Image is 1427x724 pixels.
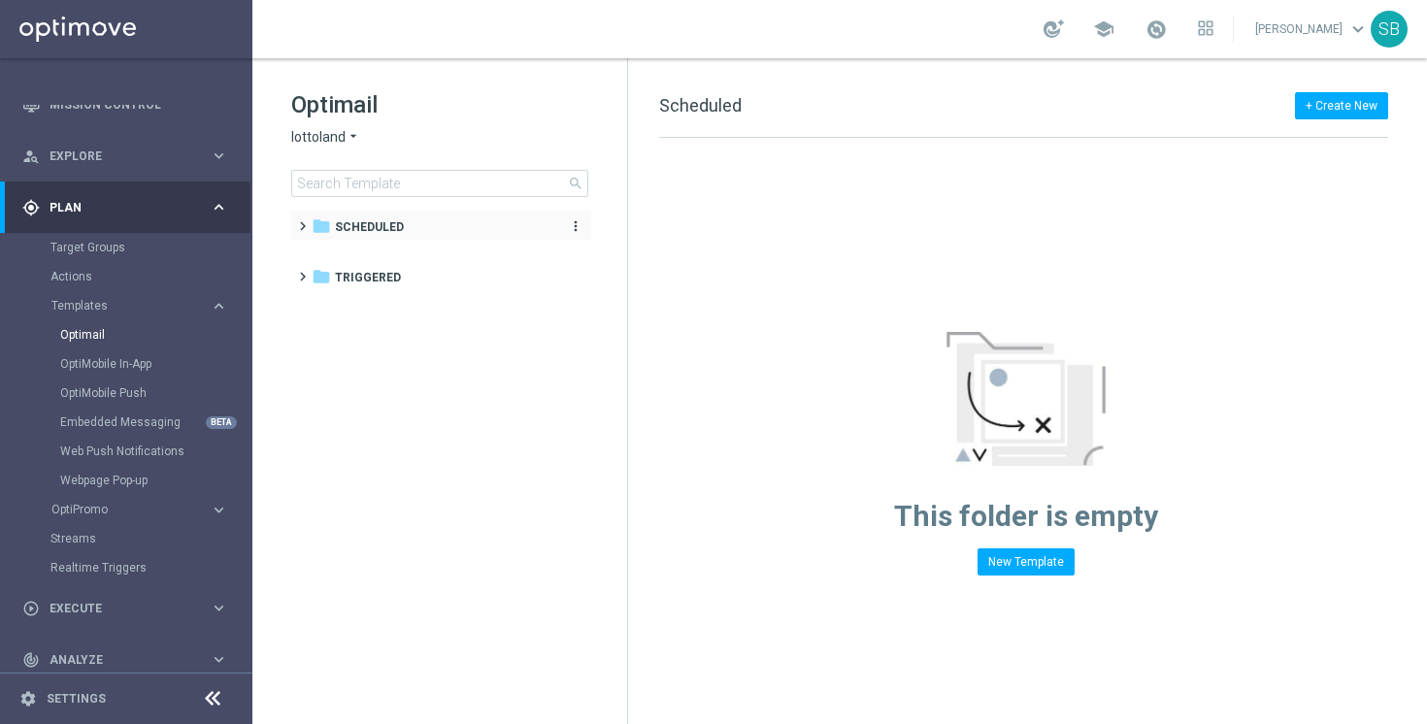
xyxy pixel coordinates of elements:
[568,176,583,191] span: search
[22,148,40,165] i: person_search
[50,553,250,582] div: Realtime Triggers
[659,95,742,115] span: Scheduled
[50,560,202,576] a: Realtime Triggers
[60,437,250,466] div: Web Push Notifications
[568,218,583,234] i: more_vert
[50,202,210,214] span: Plan
[210,147,228,165] i: keyboard_arrow_right
[335,269,401,286] span: Triggered
[22,600,210,617] div: Execute
[60,385,202,401] a: OptiMobile Push
[21,148,229,164] button: person_search Explore keyboard_arrow_right
[291,89,588,120] h1: Optimail
[210,650,228,669] i: keyboard_arrow_right
[21,97,229,113] button: Mission Control
[1371,11,1408,48] div: SB
[1253,15,1371,44] a: [PERSON_NAME]keyboard_arrow_down
[50,262,250,291] div: Actions
[50,298,229,313] button: Templates keyboard_arrow_right
[1295,92,1388,119] button: + Create New
[51,300,190,312] span: Templates
[60,473,202,488] a: Webpage Pop-up
[312,216,331,236] i: folder
[22,199,40,216] i: gps_fixed
[50,524,250,553] div: Streams
[210,599,228,617] i: keyboard_arrow_right
[22,79,228,130] div: Mission Control
[60,466,250,495] div: Webpage Pop-up
[978,548,1075,576] button: New Template
[51,300,210,312] div: Templates
[60,378,250,408] div: OptiMobile Push
[210,198,228,216] i: keyboard_arrow_right
[22,148,210,165] div: Explore
[21,652,229,668] button: track_changes Analyze keyboard_arrow_right
[21,601,229,616] button: play_circle_outline Execute keyboard_arrow_right
[22,651,210,669] div: Analyze
[50,502,229,517] button: OptiPromo keyboard_arrow_right
[946,332,1106,466] img: emptyStateManageTemplates.jpg
[60,356,202,372] a: OptiMobile In-App
[22,199,210,216] div: Plan
[291,170,588,197] input: Search Template
[206,416,237,429] div: BETA
[22,600,40,617] i: play_circle_outline
[60,320,250,349] div: Optimail
[60,349,250,378] div: OptiMobile In-App
[50,603,210,614] span: Execute
[210,297,228,315] i: keyboard_arrow_right
[564,217,583,236] button: more_vert
[60,414,202,430] a: Embedded Messaging
[21,200,229,215] button: gps_fixed Plan keyboard_arrow_right
[19,690,37,708] i: settings
[50,531,202,546] a: Streams
[60,444,202,459] a: Web Push Notifications
[50,150,210,162] span: Explore
[335,218,404,236] span: Scheduled
[60,327,202,343] a: Optimail
[291,128,361,147] button: lottoland arrow_drop_down
[60,408,250,437] div: Embedded Messaging
[50,269,202,284] a: Actions
[22,651,40,669] i: track_changes
[1347,18,1369,40] span: keyboard_arrow_down
[346,128,361,147] i: arrow_drop_down
[51,504,210,515] div: OptiPromo
[47,693,106,705] a: Settings
[894,499,1158,533] span: This folder is empty
[50,233,250,262] div: Target Groups
[210,501,228,519] i: keyboard_arrow_right
[50,654,210,666] span: Analyze
[50,495,250,524] div: OptiPromo
[312,267,331,286] i: folder
[50,240,202,255] a: Target Groups
[1093,18,1114,40] span: school
[50,291,250,495] div: Templates
[50,79,228,130] a: Mission Control
[291,128,346,147] span: lottoland
[51,504,190,515] span: OptiPromo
